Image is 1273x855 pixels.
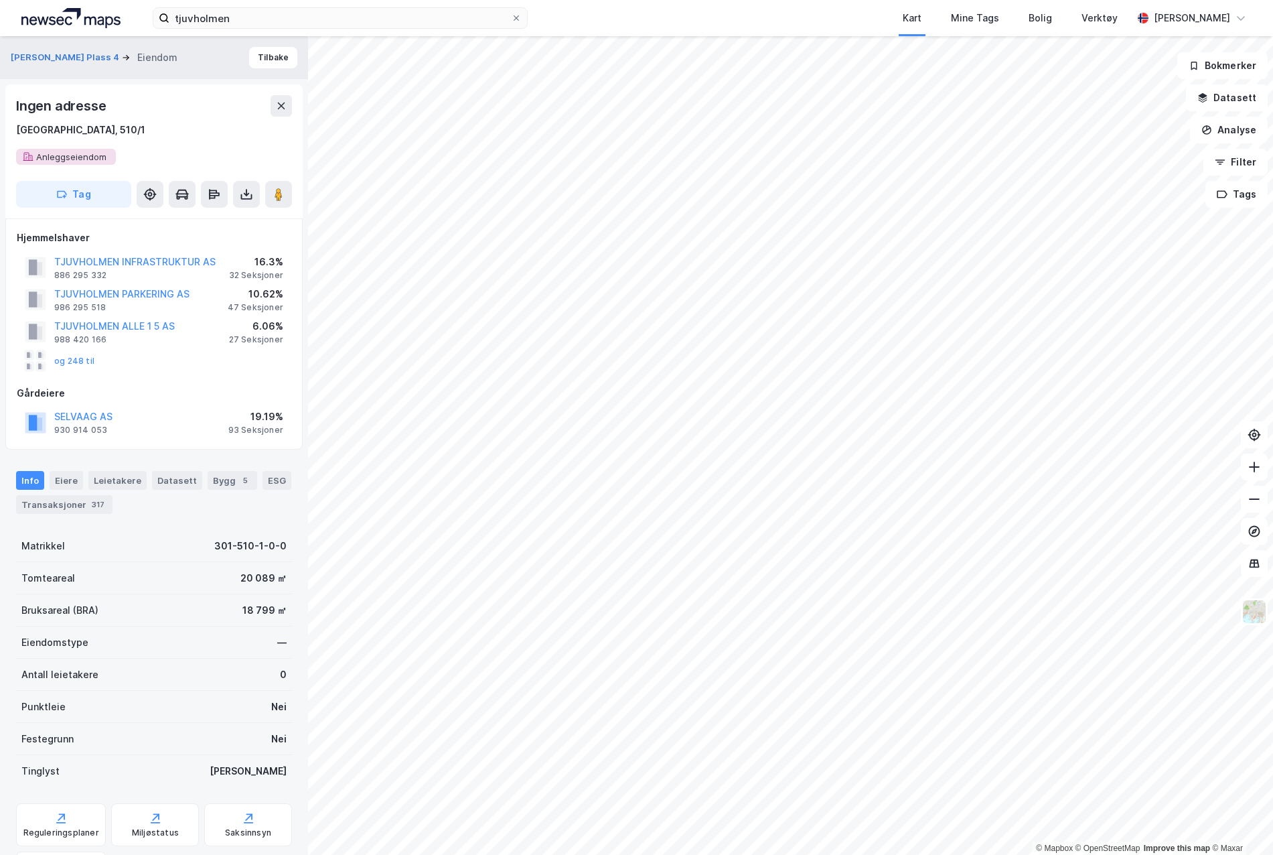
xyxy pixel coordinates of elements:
button: Bokmerker [1177,52,1268,79]
div: Mine Tags [951,10,999,26]
div: ESG [263,471,291,490]
div: 5 [238,474,252,487]
img: Z [1242,599,1267,624]
div: Eiere [50,471,83,490]
a: Improve this map [1144,844,1210,853]
div: [GEOGRAPHIC_DATA], 510/1 [16,122,145,138]
div: [PERSON_NAME] [210,763,287,779]
div: Verktøy [1081,10,1118,26]
div: Punktleie [21,699,66,715]
div: 317 [89,498,107,511]
div: 930 914 053 [54,425,107,436]
button: Filter [1203,149,1268,176]
div: Bygg [208,471,257,490]
div: Saksinnsyn [225,828,271,838]
div: Miljøstatus [132,828,179,838]
button: Tag [16,181,131,208]
div: Kart [903,10,921,26]
a: OpenStreetMap [1075,844,1140,853]
iframe: Chat Widget [1206,791,1273,855]
div: Festegrunn [21,731,74,747]
div: 93 Seksjoner [228,425,283,436]
div: 32 Seksjoner [229,270,283,281]
div: Nei [271,699,287,715]
img: logo.a4113a55bc3d86da70a041830d287a7e.svg [21,8,121,28]
div: 18 799 ㎡ [242,602,287,618]
div: 988 420 166 [54,334,106,345]
div: Matrikkel [21,538,65,554]
div: Hjemmelshaver [17,230,291,246]
a: Mapbox [1036,844,1073,853]
div: Info [16,471,44,490]
div: 16.3% [229,254,283,270]
div: Leietakere [88,471,147,490]
div: 10.62% [228,286,283,302]
div: Tinglyst [21,763,60,779]
div: [PERSON_NAME] [1154,10,1230,26]
div: 6.06% [229,318,283,334]
button: Datasett [1186,84,1268,111]
div: Kontrollprogram for chat [1206,791,1273,855]
div: 0 [280,667,287,683]
div: 47 Seksjoner [228,302,283,313]
div: Reguleringsplaner [23,828,99,838]
div: Bolig [1029,10,1052,26]
div: Eiendom [137,50,177,66]
div: Tomteareal [21,570,75,586]
div: Eiendomstype [21,635,88,651]
div: 886 295 332 [54,270,106,281]
button: Analyse [1190,117,1268,143]
div: Datasett [152,471,202,490]
div: Antall leietakere [21,667,98,683]
div: Transaksjoner [16,495,113,514]
div: Bruksareal (BRA) [21,602,98,618]
div: 986 295 518 [54,302,106,313]
input: Søk på adresse, matrikkel, gårdeiere, leietakere eller personer [169,8,511,28]
button: Tilbake [249,47,297,68]
div: Gårdeiere [17,385,291,401]
div: Nei [271,731,287,747]
button: [PERSON_NAME] Plass 4 [11,51,122,64]
div: — [277,635,287,651]
div: 301-510-1-0-0 [214,538,287,554]
div: 20 089 ㎡ [240,570,287,586]
div: Ingen adresse [16,95,108,117]
div: 19.19% [228,409,283,425]
div: 27 Seksjoner [229,334,283,345]
button: Tags [1205,181,1268,208]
